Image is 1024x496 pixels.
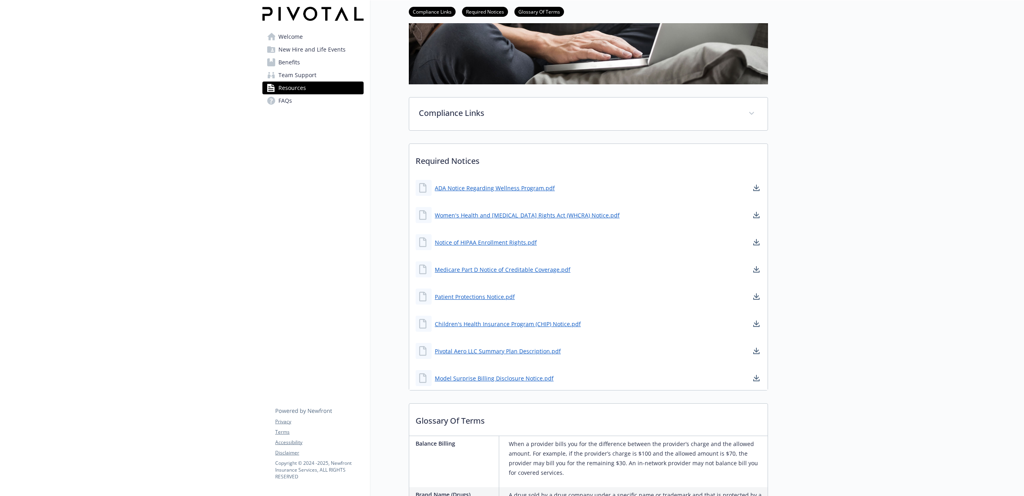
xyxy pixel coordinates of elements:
a: Accessibility [275,439,363,446]
a: download document [752,183,761,193]
p: Compliance Links [419,107,739,119]
a: download document [752,292,761,301]
span: Resources [278,82,306,94]
a: Resources [262,82,364,94]
a: Model Surprise Billing Disclosure Notice.pdf [435,374,554,382]
a: ADA Notice Regarding Wellness Program.pdf [435,184,555,192]
a: Women's Health and [MEDICAL_DATA] Rights Act (WHCRA) Notice.pdf [435,211,620,219]
a: Welcome [262,30,364,43]
p: When a provider bills you for the difference between the provider’s charge and the allowed amount... [509,439,764,478]
a: Pivotal Aero LLC Summary Plan Description.pdf [435,347,561,355]
p: Copyright © 2024 - 2025 , Newfront Insurance Services, ALL RIGHTS RESERVED [275,460,363,480]
span: FAQs [278,94,292,107]
a: Benefits [262,56,364,69]
a: FAQs [262,94,364,107]
a: Terms [275,428,363,436]
a: download document [752,346,761,356]
span: Benefits [278,56,300,69]
a: Required Notices [462,8,508,15]
a: download document [752,319,761,329]
a: Patient Protections Notice.pdf [435,293,515,301]
div: Compliance Links [409,98,768,130]
a: download document [752,210,761,220]
a: Medicare Part D Notice of Creditable Coverage.pdf [435,265,570,274]
span: New Hire and Life Events [278,43,346,56]
a: download document [752,373,761,383]
a: Children's Health Insurance Program (CHIP) Notice.pdf [435,320,581,328]
span: Welcome [278,30,303,43]
span: Team Support [278,69,316,82]
a: Privacy [275,418,363,425]
a: Notice of HIPAA Enrollment Rights.pdf [435,238,537,247]
a: Glossary Of Terms [514,8,564,15]
a: Disclaimer [275,449,363,456]
p: Balance Billing [416,439,496,448]
a: Team Support [262,69,364,82]
a: download document [752,237,761,247]
a: Compliance Links [409,8,456,15]
a: New Hire and Life Events [262,43,364,56]
p: Glossary Of Terms [409,404,768,433]
p: Required Notices [409,144,768,173]
a: download document [752,265,761,274]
